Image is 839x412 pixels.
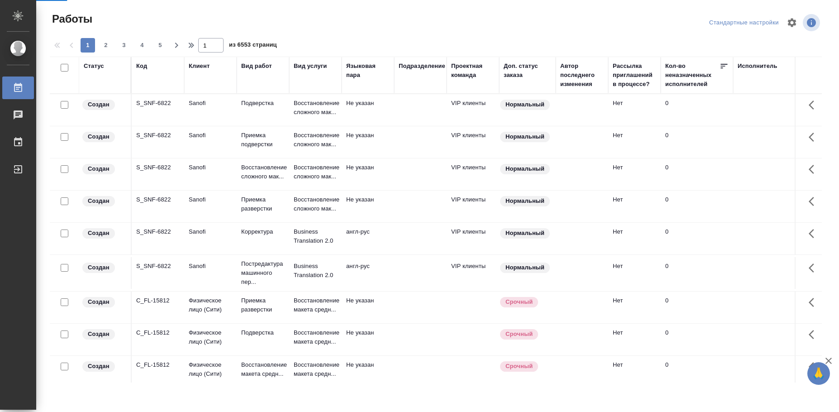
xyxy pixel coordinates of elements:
[608,257,661,289] td: Нет
[153,38,167,53] button: 5
[803,14,822,31] span: Посмотреть информацию
[136,296,180,305] div: C_FL-15812
[88,263,110,272] p: Создан
[241,296,285,314] p: Приемка разверстки
[189,227,232,236] p: Sanofi
[613,62,656,89] div: Рассылка приглашений в процессе?
[189,62,210,71] div: Клиент
[342,292,394,323] td: Не указан
[707,16,781,30] div: split button
[189,328,232,346] p: Физическое лицо (Сити)
[447,94,499,126] td: VIP клиенты
[88,362,110,371] p: Создан
[117,41,131,50] span: 3
[294,99,337,117] p: Восстановление сложного мак...
[88,229,110,238] p: Создан
[294,195,337,213] p: Восстановление сложного мак...
[505,263,544,272] p: Нормальный
[294,262,337,280] p: Business Translation 2.0
[117,38,131,53] button: 3
[738,62,777,71] div: Исполнитель
[294,296,337,314] p: Восстановление макета средн...
[608,223,661,254] td: Нет
[153,41,167,50] span: 5
[803,94,825,116] button: Здесь прячутся важные кнопки
[136,62,147,71] div: Код
[99,38,113,53] button: 2
[661,324,733,355] td: 0
[294,131,337,149] p: Восстановление сложного мак...
[189,360,232,378] p: Физическое лицо (Сити)
[807,362,830,385] button: 🙏
[136,195,180,204] div: S_SNF-6822
[661,94,733,126] td: 0
[241,328,285,337] p: Подверстка
[342,158,394,190] td: Не указан
[84,62,104,71] div: Статус
[88,100,110,109] p: Создан
[189,99,232,108] p: Sanofi
[189,262,232,271] p: Sanofi
[136,163,180,172] div: S_SNF-6822
[803,324,825,345] button: Здесь прячутся важные кнопки
[294,227,337,245] p: Business Translation 2.0
[88,297,110,307] p: Создан
[608,356,661,388] td: Нет
[661,356,733,388] td: 0
[88,132,110,141] p: Создан
[560,62,604,89] div: Автор последнего изменения
[342,223,394,254] td: англ-рус
[811,364,826,383] span: 🙏
[661,223,733,254] td: 0
[504,62,551,80] div: Доп. статус заказа
[447,158,499,190] td: VIP клиенты
[294,328,337,346] p: Восстановление макета средн...
[342,126,394,158] td: Не указан
[346,62,390,80] div: Языковая пара
[447,223,499,254] td: VIP клиенты
[241,360,285,378] p: Восстановление макета средн...
[135,41,149,50] span: 4
[505,362,533,371] p: Срочный
[81,262,126,274] div: Заказ еще не согласован с клиентом, искать исполнителей рано
[81,131,126,143] div: Заказ еще не согласован с клиентом, искать исполнителей рано
[136,227,180,236] div: S_SNF-6822
[189,163,232,172] p: Sanofi
[136,131,180,140] div: S_SNF-6822
[608,126,661,158] td: Нет
[451,62,495,80] div: Проектная команда
[88,196,110,206] p: Создан
[608,191,661,222] td: Нет
[136,262,180,271] div: S_SNF-6822
[505,132,544,141] p: Нормальный
[81,163,126,175] div: Заказ еще не согласован с клиентом, искать исполнителей рано
[608,158,661,190] td: Нет
[99,41,113,50] span: 2
[505,100,544,109] p: Нормальный
[803,191,825,212] button: Здесь прячутся важные кнопки
[661,292,733,323] td: 0
[661,126,733,158] td: 0
[661,257,733,289] td: 0
[342,324,394,355] td: Не указан
[447,126,499,158] td: VIP клиенты
[189,131,232,140] p: Sanofi
[399,62,445,71] div: Подразделение
[342,94,394,126] td: Не указан
[505,229,544,238] p: Нормальный
[608,324,661,355] td: Нет
[241,163,285,181] p: Восстановление сложного мак...
[81,227,126,240] div: Заказ еще не согласован с клиентом, искать исполнителей рано
[241,62,272,71] div: Вид работ
[342,257,394,289] td: англ-рус
[81,296,126,308] div: Заказ еще не согласован с клиентом, искать исполнителей рано
[294,62,327,71] div: Вид услуги
[241,99,285,108] p: Подверстка
[229,39,277,53] span: из 6553 страниц
[661,158,733,190] td: 0
[608,94,661,126] td: Нет
[81,360,126,373] div: Заказ еще не согласован с клиентом, искать исполнителей рано
[665,62,720,89] div: Кол-во неназначенных исполнителей
[803,356,825,378] button: Здесь прячутся важные кнопки
[50,12,92,26] span: Работы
